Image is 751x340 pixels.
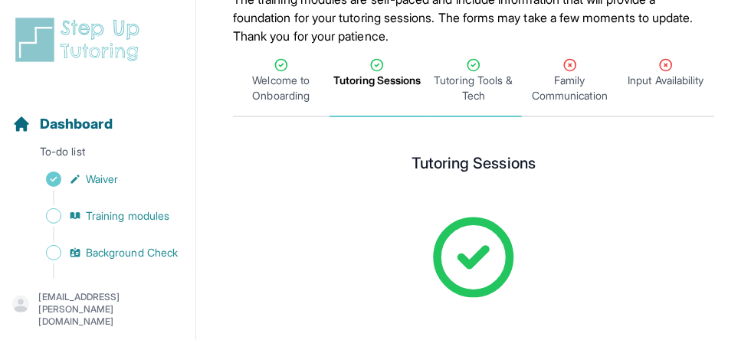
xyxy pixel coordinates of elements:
a: Waiver [12,168,195,190]
p: [EMAIL_ADDRESS][PERSON_NAME][DOMAIN_NAME] [38,291,183,328]
nav: Tabs [233,45,714,117]
span: Tutoring Sessions [333,73,421,88]
span: Background Check [86,245,178,260]
h2: Tutoring Sessions [412,154,536,178]
span: Input Availability [628,73,704,88]
span: Welcome to Onboarding [236,73,326,103]
button: Dashboard [6,89,189,141]
p: To-do list [6,144,189,165]
button: [EMAIL_ADDRESS][PERSON_NAME][DOMAIN_NAME] [12,291,183,328]
span: Dashboard [40,113,113,135]
span: Family Communication [525,73,615,103]
img: logo [12,15,149,64]
a: Dashboard [12,113,113,135]
a: Training modules [12,205,195,227]
span: Training modules [86,208,169,224]
span: Waiver [86,172,118,187]
a: Background Check [12,242,195,263]
span: Tutoring Tools & Tech [428,73,519,103]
